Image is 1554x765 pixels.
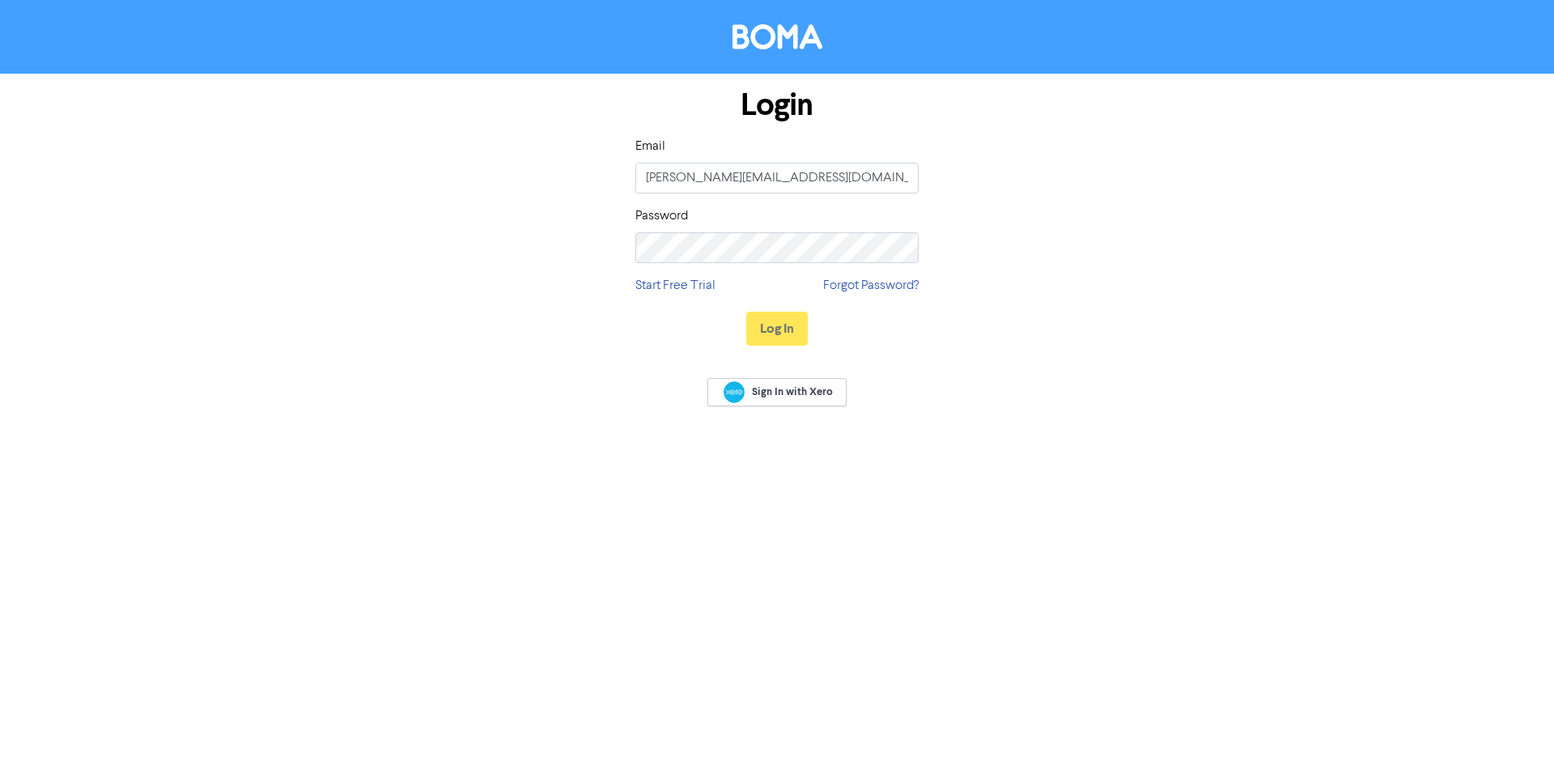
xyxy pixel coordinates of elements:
[635,87,919,124] h1: Login
[724,381,745,403] img: Xero logo
[635,137,665,156] label: Email
[635,276,715,295] a: Start Free Trial
[635,206,688,226] label: Password
[707,378,847,406] a: Sign In with Xero
[823,276,919,295] a: Forgot Password?
[746,312,808,346] button: Log In
[752,385,833,399] span: Sign In with Xero
[732,24,822,49] img: BOMA Logo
